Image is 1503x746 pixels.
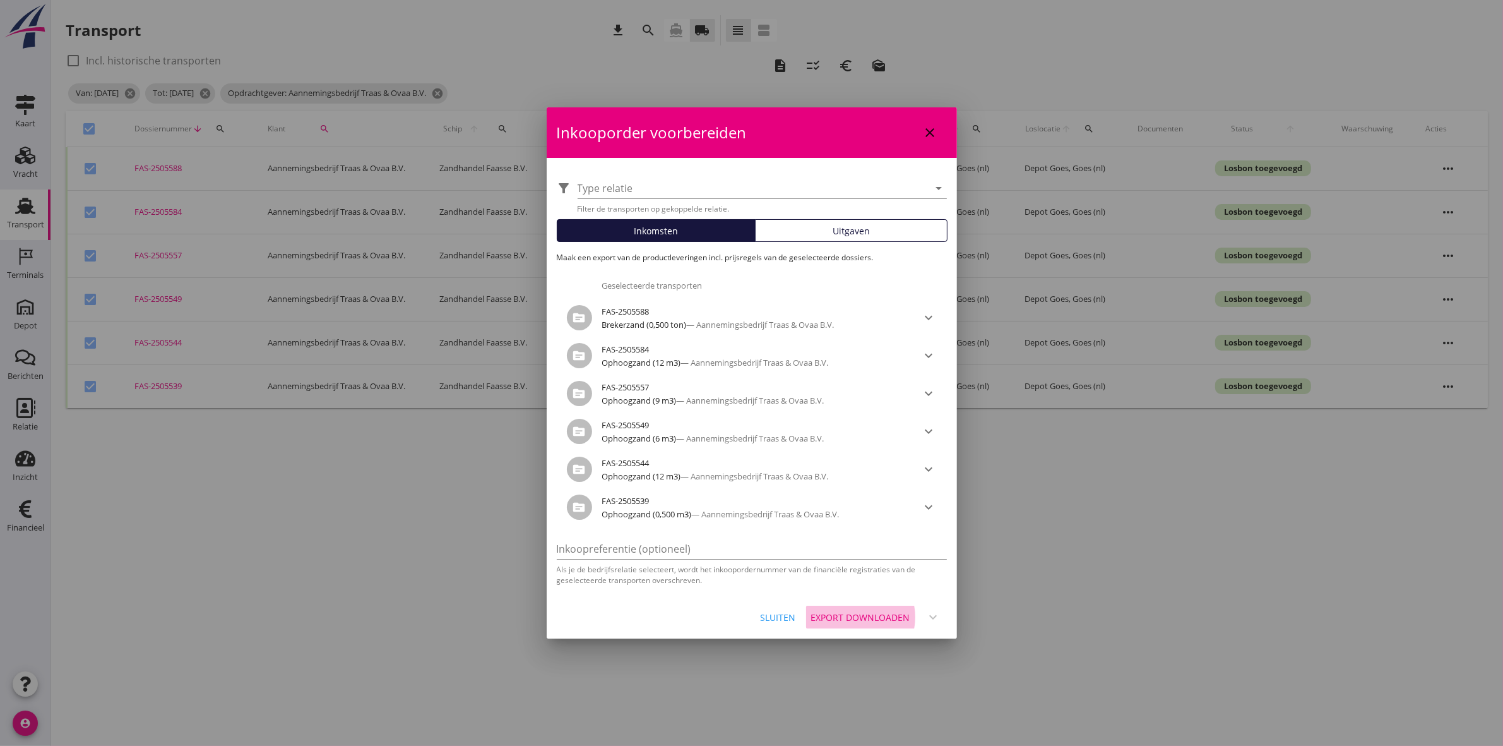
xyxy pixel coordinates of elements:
[922,310,937,325] i: keyboard_arrow_down
[602,380,901,395] div: FAS-2505557
[602,471,681,482] span: Ophoogzand (12 m3)
[557,564,947,586] div: Als je de bedrijfsrelatie selecteert, wordt het inkoopordernummer van de financiële registraties ...
[602,319,901,332] div: — Aannemingsbedrijf Traas & Ovaa B.V.
[557,181,572,196] i: filter_alt
[602,357,681,368] span: Ophoogzand (12 m3)
[567,457,592,482] i: source
[755,219,948,242] button: Uitgaven
[578,203,947,214] div: Filter de transporten op gekoppelde relatie.
[922,424,937,439] i: keyboard_arrow_down
[557,219,756,242] button: Inkomsten
[602,508,901,521] div: — Aannemingsbedrijf Traas & Ovaa B.V.
[811,611,910,624] div: Export downloaden
[634,224,678,238] span: Inkomsten
[602,342,901,357] div: FAS-2505584
[557,539,947,559] input: Inkoopreferentie (optioneel)
[602,471,901,483] div: — Aannemingsbedrijf Traas & Ovaa B.V.
[557,252,947,263] p: Maak een export van de productleveringen incl. prijsregels van de geselecteerde dossiers.
[922,500,937,515] i: keyboard_arrow_down
[602,433,677,444] span: Ophoogzand (6 m3)
[922,386,937,401] i: keyboard_arrow_down
[922,348,937,363] i: keyboard_arrow_down
[761,611,796,624] div: Sluiten
[602,508,692,520] span: Ophoogzand (0,500 m3)
[602,357,901,370] div: — Aannemingsbedrijf Traas & Ovaa B.V.
[602,493,901,508] div: FAS-2505539
[922,462,937,477] i: keyboard_arrow_down
[932,181,947,196] i: arrow_drop_down
[602,418,901,433] div: FAS-2505549
[602,319,687,330] span: Brekerzand (0,500 ton)
[567,495,592,520] i: source
[567,381,592,406] i: source
[547,107,957,158] div: Inkooporder voorbereiden
[602,395,677,406] span: Ophoogzand (9 m3)
[602,433,901,445] div: — Aannemingsbedrijf Traas & Ovaa B.V.
[833,224,870,238] span: Uitgaven
[602,455,901,471] div: FAS-2505544
[806,606,916,629] button: Export downloaden
[567,343,592,368] i: source
[567,305,592,330] i: source
[923,125,938,140] i: close
[592,274,947,299] div: Geselecteerde transporten
[751,606,806,629] button: Sluiten
[602,304,901,319] div: FAS-2505588
[602,395,901,407] div: — Aannemingsbedrijf Traas & Ovaa B.V.
[567,419,592,444] i: source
